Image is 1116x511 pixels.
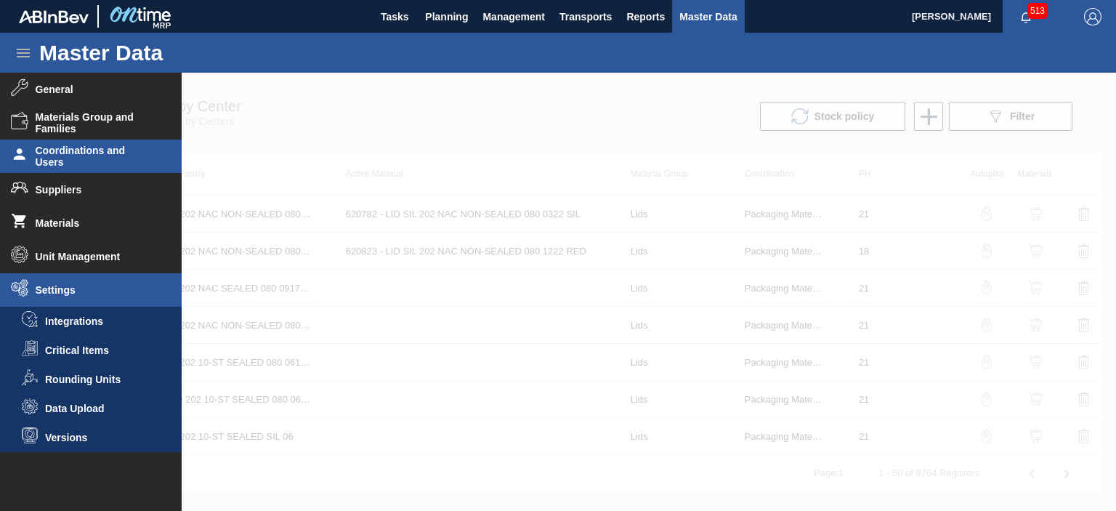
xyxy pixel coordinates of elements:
[45,315,157,327] span: Integrations
[45,345,157,356] span: Critical Items
[36,111,155,134] span: Materials Group and Families
[379,8,411,25] span: Tasks
[36,184,155,196] span: Suppliers
[1003,7,1049,27] button: Notifications
[19,10,89,23] img: TNhmsLtSVTkK8tSr43FrP2fwEKptu5GPRR3wAAAABJRU5ErkJggg==
[482,8,545,25] span: Management
[679,8,737,25] span: Master Data
[45,432,157,443] span: Versions
[45,403,157,414] span: Data Upload
[36,217,155,229] span: Materials
[36,251,155,262] span: Unit Management
[39,44,297,61] h1: Master Data
[559,8,612,25] span: Transports
[425,8,468,25] span: Planning
[626,8,665,25] span: Reports
[36,145,155,168] span: Coordinations and Users
[36,284,155,296] span: Settings
[1084,8,1101,25] img: Logout
[1027,3,1048,19] span: 513
[36,84,155,95] span: General
[45,374,157,385] span: Rounding Units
